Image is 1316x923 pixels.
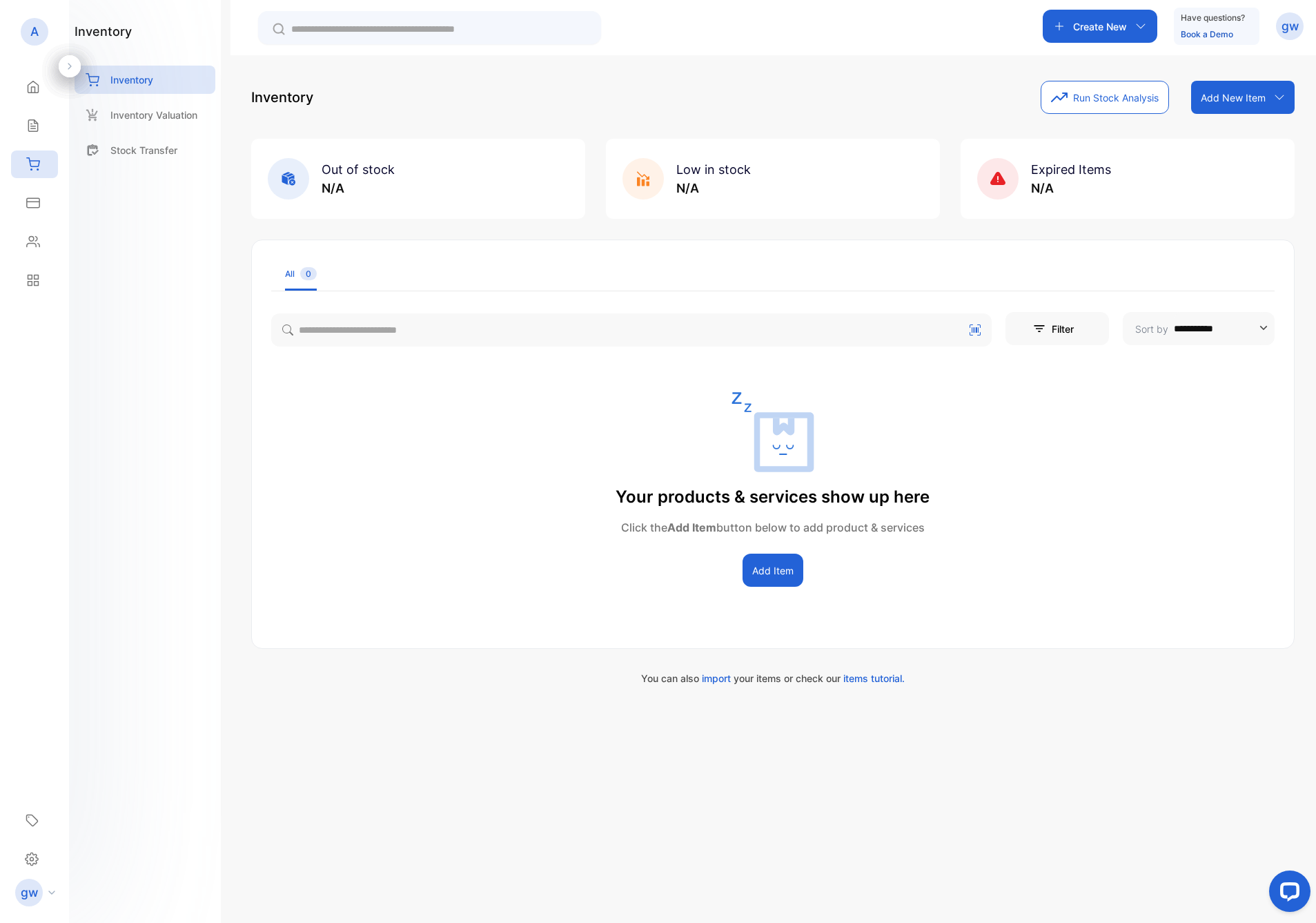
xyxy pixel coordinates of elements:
p: Stock Transfer [110,143,177,157]
span: 0 [300,267,317,280]
button: Sort by [1123,312,1275,345]
p: Create New [1073,19,1127,34]
p: N/A [676,179,751,197]
a: Book a Demo [1181,29,1233,39]
p: N/A [1031,179,1111,197]
p: Click the button below to add product & services [616,519,930,536]
h1: inventory [75,22,132,41]
span: Low in stock [676,162,751,177]
iframe: LiveChat chat widget [1258,865,1316,923]
span: Expired Items [1031,162,1111,177]
p: Inventory Valuation [110,108,197,122]
img: empty state [731,391,814,474]
span: Add Item [667,521,716,534]
a: Inventory [75,66,215,94]
p: gw [1281,17,1299,35]
a: Inventory Valuation [75,101,215,129]
p: Have questions? [1181,11,1245,25]
p: N/A [322,179,395,197]
span: Out of stock [322,162,395,177]
p: A [30,23,39,41]
p: You can also your items or check our [251,671,1295,686]
span: items tutorial. [843,672,905,684]
p: gw [21,884,38,902]
p: Add New Item [1201,90,1266,105]
p: Inventory [110,72,153,87]
p: Inventory [251,87,313,108]
button: Create New [1043,10,1157,43]
button: gw [1276,10,1304,43]
button: Add Item [743,554,803,587]
button: Run Stock Analysis [1041,81,1169,114]
p: Sort by [1135,322,1168,336]
span: import [702,672,731,684]
a: Stock Transfer [75,136,215,164]
div: All [285,268,317,280]
p: Your products & services show up here [616,485,930,509]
